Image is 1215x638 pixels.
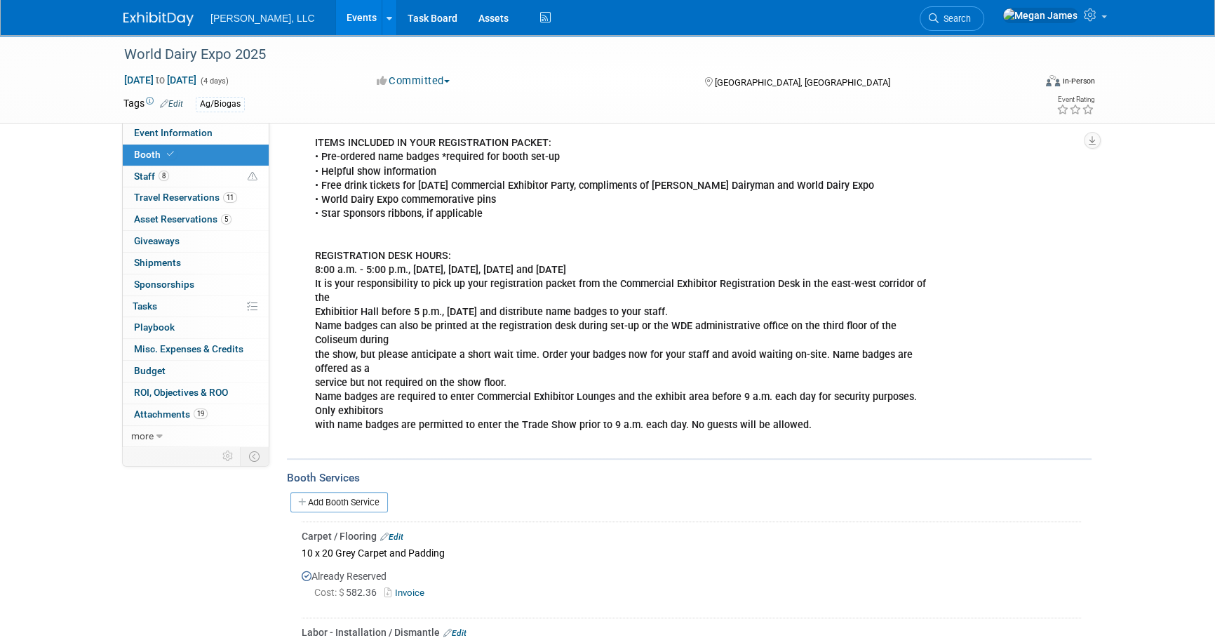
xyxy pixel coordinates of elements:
span: Staff [134,171,169,182]
span: Sponsorships [134,279,194,290]
a: Misc. Expenses & Credits [123,339,269,360]
td: Toggle Event Tabs [241,447,269,465]
div: Carpet / Flooring [302,529,1081,543]
span: Potential Scheduling Conflict -- at least one attendee is tagged in another overlapping event. [248,171,257,183]
b: REGISTRATION DESK HOURS: 8:00 a.m. - 5:00 p.m., [DATE], [DATE], [DATE] and [DATE] It is your resp... [315,250,926,431]
div: 10 x 20 Grey Carpet and Padding [302,543,1081,562]
div: Booth Services [287,470,1092,486]
a: Asset Reservations5 [123,209,269,230]
span: more [131,430,154,441]
span: 19 [194,408,208,419]
button: Committed [372,74,455,88]
div: Ag/Biogas [196,97,245,112]
a: Attachments19 [123,404,269,425]
span: Travel Reservations [134,192,237,203]
a: Add Booth Service [290,492,388,512]
span: Event Information [134,127,213,138]
a: Booth [123,145,269,166]
i: Booth reservation complete [167,150,174,158]
div: World Dairy Expo 2025 [119,42,1012,67]
a: Search [920,6,984,31]
span: [DATE] [DATE] [123,74,197,86]
span: Tasks [133,300,157,312]
div: Event Format [951,73,1095,94]
a: Event Information [123,123,269,144]
a: Invoice [384,587,430,598]
img: Format-Inperson.png [1046,75,1060,86]
span: [GEOGRAPHIC_DATA], [GEOGRAPHIC_DATA] [714,77,890,88]
span: Playbook [134,321,175,333]
img: Megan James [1002,8,1078,23]
img: ExhibitDay [123,12,194,26]
a: ROI, Objectives & ROO [123,383,269,404]
a: Staff8 [123,166,269,187]
span: 11 [223,192,237,203]
a: Shipments [123,253,269,274]
a: Playbook [123,317,269,338]
a: more [123,426,269,447]
a: Sponsorships [123,274,269,295]
span: (4 days) [199,77,229,86]
span: Booth [134,149,177,160]
div: Already Reserved [302,562,1081,613]
span: Giveaways [134,235,180,246]
b: ITEMS INCLUDED IN YOUR REGISTRATION PACKET: • Pre-ordered name badges *required for booth set-up ... [315,137,874,219]
a: Travel Reservations11 [123,187,269,208]
span: Cost: $ [314,587,346,598]
a: Tasks [123,296,269,317]
div: Event Rating [1056,96,1094,103]
span: ROI, Objectives & ROO [134,387,228,398]
a: Edit [443,628,466,638]
span: [PERSON_NAME], LLC [210,13,315,24]
a: Giveaways [123,231,269,252]
span: Budget [134,365,166,376]
a: Budget [123,361,269,382]
div: In-Person [1062,76,1095,86]
span: Search [939,13,971,24]
span: 8 [159,171,169,181]
span: 5 [221,214,231,225]
span: Attachments [134,408,208,420]
span: Shipments [134,257,181,268]
td: Tags [123,96,183,112]
a: Edit [160,99,183,109]
span: to [154,74,167,86]
span: Misc. Expenses & Credits [134,343,243,354]
a: Edit [380,532,403,542]
span: Asset Reservations [134,213,231,225]
span: 582.36 [314,587,382,598]
td: Personalize Event Tab Strip [216,447,241,465]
